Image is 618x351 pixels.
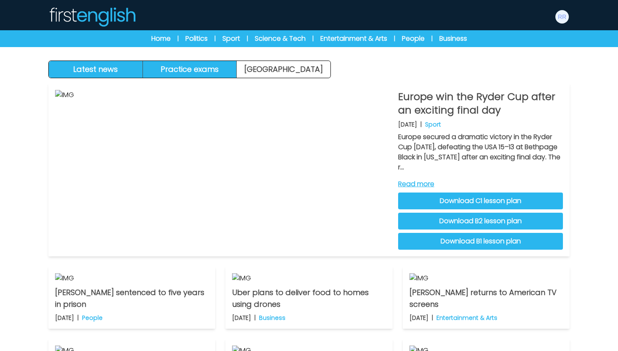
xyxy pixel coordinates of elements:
[143,61,237,78] button: Practice exams
[398,179,563,189] a: Read more
[237,61,330,78] a: [GEOGRAPHIC_DATA]
[402,34,425,44] a: People
[177,34,179,43] span: |
[398,120,417,129] p: [DATE]
[49,61,143,78] button: Latest news
[214,34,216,43] span: |
[185,34,208,44] a: Politics
[409,287,563,310] p: [PERSON_NAME] returns to American TV screens
[409,314,428,322] p: [DATE]
[555,10,569,24] img: robo robo
[55,90,391,250] img: IMG
[55,287,209,310] p: [PERSON_NAME] sentenced to five years in prison
[55,314,74,322] p: [DATE]
[409,273,563,283] img: IMG
[255,34,306,44] a: Science & Tech
[431,34,433,43] span: |
[222,34,240,44] a: Sport
[232,314,251,322] p: [DATE]
[403,267,570,329] a: IMG [PERSON_NAME] returns to American TV screens [DATE] | Entertainment & Arts
[232,287,386,310] p: Uber plans to deliver food to homes using drones
[48,7,136,27] img: Logo
[320,34,387,44] a: Entertainment & Arts
[398,233,563,250] a: Download B1 lesson plan
[420,120,422,129] b: |
[254,314,256,322] b: |
[225,267,392,329] a: IMG Uber plans to deliver food to homes using drones [DATE] | Business
[151,34,171,44] a: Home
[436,314,497,322] p: Entertainment & Arts
[55,273,209,283] img: IMG
[394,34,395,43] span: |
[398,213,563,230] a: Download B2 lesson plan
[398,90,563,117] p: Europe win the Ryder Cup after an exciting final day
[312,34,314,43] span: |
[398,132,563,172] p: Europe secured a dramatic victory in the Ryder Cup [DATE], defeating the USA 15–13 at Bethpage Bl...
[398,193,563,209] a: Download C1 lesson plan
[439,34,467,44] a: Business
[259,314,285,322] p: Business
[247,34,248,43] span: |
[232,273,386,283] img: IMG
[48,267,215,329] a: IMG [PERSON_NAME] sentenced to five years in prison [DATE] | People
[82,314,103,322] p: People
[425,120,441,129] p: Sport
[432,314,433,322] b: |
[77,314,79,322] b: |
